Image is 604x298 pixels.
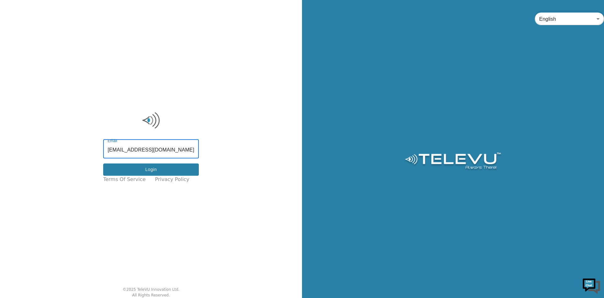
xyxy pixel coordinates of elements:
button: Login [103,163,199,176]
textarea: Type your message and hit 'Enter' [3,172,120,194]
div: Chat with us now [33,33,106,41]
div: All Rights Reserved. [132,292,170,298]
span: We're online! [36,79,87,143]
div: © 2025 TeleVU Innovation Ltd. [123,287,180,292]
a: Privacy Policy [155,176,189,183]
a: Terms of Service [103,176,146,183]
div: English [535,10,604,28]
img: d_736959983_company_1615157101543_736959983 [11,29,26,45]
img: Logo [404,152,502,171]
img: Logo [103,111,199,130]
div: Minimize live chat window [103,3,118,18]
img: Chat Widget [582,276,601,295]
